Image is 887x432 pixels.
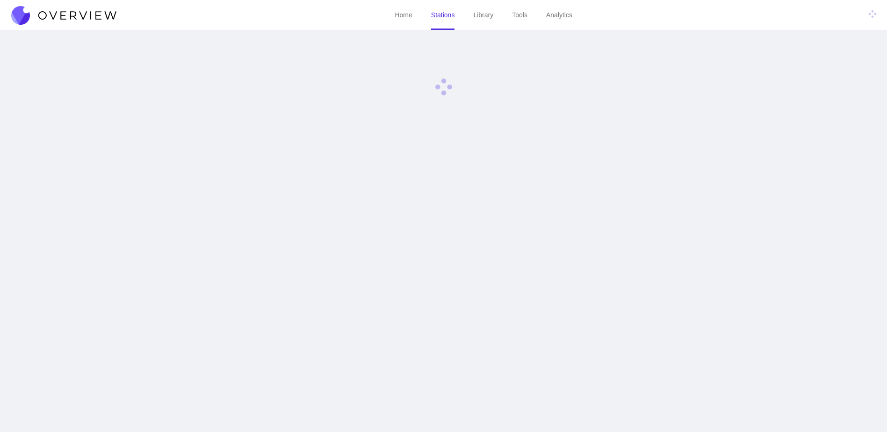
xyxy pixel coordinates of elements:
a: Home [395,11,412,19]
img: Overview [11,6,116,25]
a: Tools [512,11,527,19]
a: Analytics [546,11,572,19]
a: Library [473,11,493,19]
a: Stations [431,11,455,19]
